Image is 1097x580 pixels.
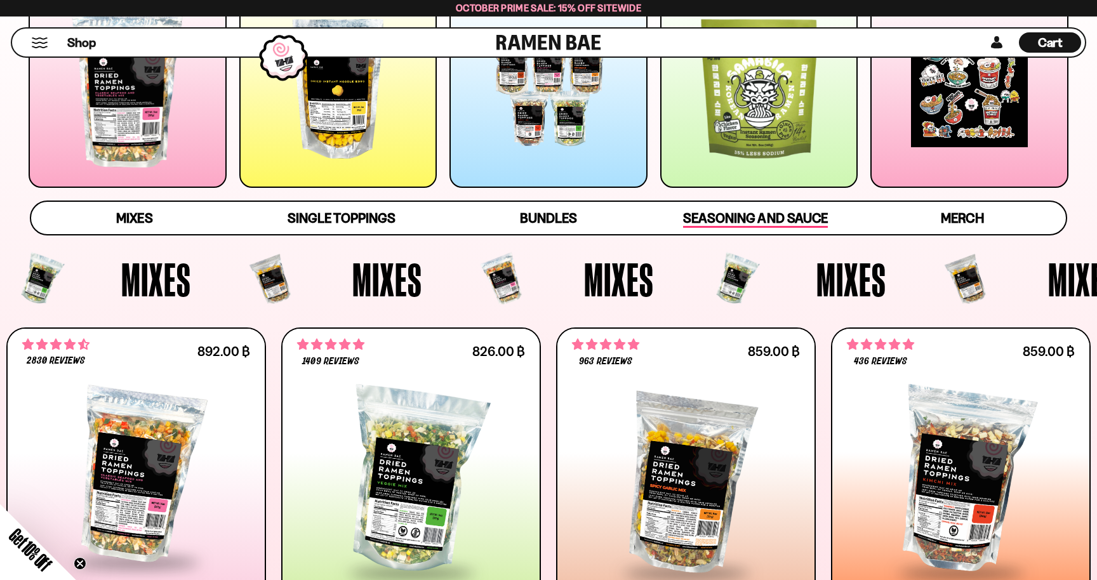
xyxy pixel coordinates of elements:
a: Seasoning and Sauce [652,202,859,234]
a: Single Toppings [238,202,445,234]
span: Shop [67,34,96,51]
span: October Prime Sale: 15% off Sitewide [456,2,641,14]
span: Bundles [520,210,577,226]
span: 4.76 stars [847,336,914,353]
span: Get 10% Off [6,525,55,574]
div: 859.00 ฿ [1023,345,1075,357]
span: 963 reviews [579,357,632,367]
span: Single Toppings [288,210,395,226]
span: Merch [941,210,983,226]
span: Cart [1038,35,1063,50]
a: Bundles [445,202,652,234]
button: Mobile Menu Trigger [31,37,48,48]
div: 859.00 ฿ [748,345,800,357]
a: Merch [859,202,1066,234]
span: 436 reviews [854,357,907,367]
div: 826.00 ฿ [472,345,525,357]
span: Mixes [584,256,654,303]
span: Mixes [352,256,422,303]
button: Close teaser [74,557,86,570]
div: 892.00 ฿ [197,345,250,357]
span: 4.76 stars [297,336,364,353]
span: 4.68 stars [22,336,90,353]
span: Mixes [116,210,152,226]
span: Mixes [121,256,191,303]
span: 2830 reviews [27,356,85,366]
div: Cart [1019,29,1081,56]
span: 4.75 stars [572,336,639,353]
span: Mixes [816,256,886,303]
a: Shop [67,32,96,53]
span: Seasoning and Sauce [683,210,827,228]
a: Mixes [31,202,238,234]
span: 1409 reviews [302,357,359,367]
